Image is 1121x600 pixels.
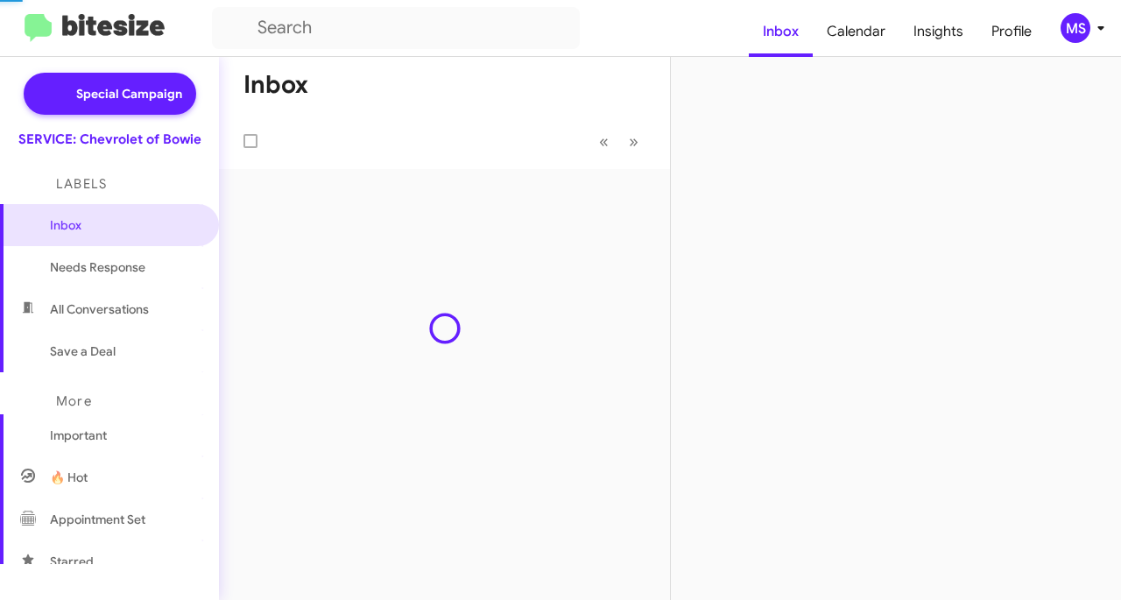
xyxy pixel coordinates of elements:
span: Inbox [50,216,199,234]
a: Profile [977,6,1046,57]
span: Save a Deal [50,342,116,360]
span: Labels [56,176,107,192]
nav: Page navigation example [589,124,649,159]
span: More [56,393,92,409]
span: Appointment Set [50,511,145,528]
span: « [599,131,609,152]
button: Next [618,124,649,159]
button: MS [1046,13,1102,43]
span: » [629,131,638,152]
div: MS [1061,13,1090,43]
span: 🔥 Hot [50,469,88,486]
div: SERVICE: Chevrolet of Bowie [18,131,201,148]
span: Special Campaign [76,85,182,102]
a: Calendar [813,6,899,57]
span: Starred [50,553,94,570]
h1: Inbox [243,71,308,99]
span: All Conversations [50,300,149,318]
a: Insights [899,6,977,57]
button: Previous [589,124,619,159]
a: Special Campaign [24,73,196,115]
input: Search [212,7,580,49]
span: Needs Response [50,258,199,276]
a: Inbox [749,6,813,57]
span: Important [50,427,199,444]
